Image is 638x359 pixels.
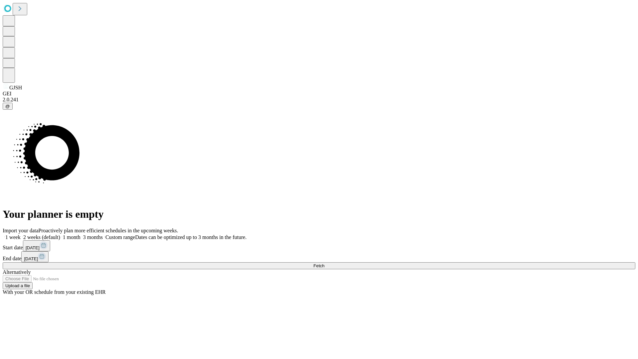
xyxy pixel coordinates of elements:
span: Dates can be optimized up to 3 months in the future. [135,234,247,240]
span: GJSH [9,85,22,90]
span: Alternatively [3,269,31,275]
div: Start date [3,240,635,251]
button: @ [3,103,13,110]
div: GEI [3,91,635,97]
span: 1 month [63,234,80,240]
span: With your OR schedule from your existing EHR [3,289,106,295]
h1: Your planner is empty [3,208,635,220]
span: Import your data [3,228,39,233]
span: Fetch [313,263,324,268]
span: Proactively plan more efficient schedules in the upcoming weeks. [39,228,178,233]
button: Upload a file [3,282,33,289]
span: @ [5,104,10,109]
button: [DATE] [21,251,49,262]
div: 2.0.241 [3,97,635,103]
span: Custom range [105,234,135,240]
span: [DATE] [26,245,40,250]
span: 3 months [83,234,103,240]
div: End date [3,251,635,262]
span: [DATE] [24,256,38,261]
button: Fetch [3,262,635,269]
button: [DATE] [23,240,50,251]
span: 1 week [5,234,21,240]
span: 2 weeks (default) [23,234,60,240]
